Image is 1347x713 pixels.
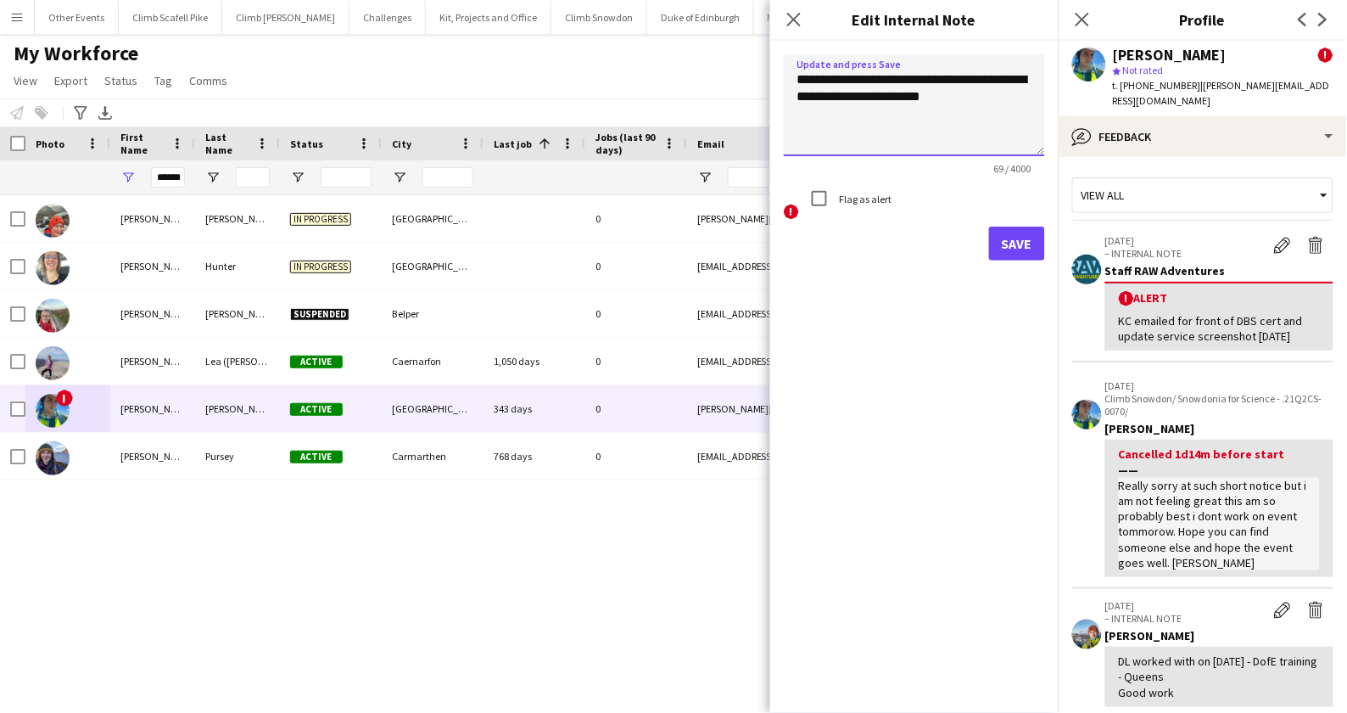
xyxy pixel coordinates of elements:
button: Open Filter Menu [120,170,136,185]
button: Climb Scafell Pike [119,1,222,34]
div: 768 days [483,433,585,480]
div: Feedback [1059,116,1347,157]
img: Claire Maley [36,299,70,333]
div: [EMAIL_ADDRESS][DOMAIN_NAME] [687,433,1026,480]
div: [GEOGRAPHIC_DATA] [382,243,483,289]
div: [EMAIL_ADDRESS][DOMAIN_NAME] [687,243,1026,289]
div: [PERSON_NAME] [1105,628,1333,643]
div: 0 [585,385,687,432]
span: Active [290,356,343,368]
span: Tag [154,73,172,88]
button: Climb [PERSON_NAME] [222,1,349,34]
div: KC emailed for front of DBS cert and update service screenshot [DATE] [1119,313,1320,344]
div: 0 [585,243,687,289]
span: ! [56,390,73,407]
button: Challenges [349,1,426,34]
p: – INTERNAL NOTE [1105,612,1266,625]
span: In progress [290,213,351,226]
input: Last Name Filter Input [236,167,270,188]
button: Duke of Edinburgh [647,1,754,34]
button: Save [989,227,1045,261]
div: Alert [1119,290,1320,306]
div: [GEOGRAPHIC_DATA] [382,385,483,432]
div: [PERSON_NAME] [1113,48,1227,63]
span: Email [697,138,724,150]
div: Pursey [195,433,280,480]
img: Claire Lea (Nee Smith) [36,346,70,380]
p: Climb Snowdon/ Snowdonia for Science - .21Q2CS-0070/ [1105,392,1333,418]
span: Jobs (last 90 days) [595,131,657,156]
span: View [14,73,37,88]
div: Lea ([PERSON_NAME]) [195,338,280,385]
button: Climb Snowdon [551,1,647,34]
div: Caernarfon [382,338,483,385]
p: [DATE] [1105,234,1266,247]
span: Suspended [290,308,349,321]
div: Belper [382,290,483,337]
app-action-btn: Export XLSX [95,103,115,123]
a: Comms [182,70,234,92]
h3: Edit Internal Note [770,8,1059,31]
div: [PERSON_NAME] [110,290,195,337]
span: City [392,138,411,150]
span: Export [54,73,87,88]
div: DL worked with on [DATE] - DofE training - Queens Good work [1119,654,1320,700]
button: Open Filter Menu [392,170,407,185]
span: t. [PHONE_NUMBER] [1113,79,1201,92]
input: Email Filter Input [728,167,1016,188]
div: [PERSON_NAME] [110,338,195,385]
div: [PERSON_NAME] [195,195,280,242]
h3: Profile [1059,8,1347,31]
div: 0 [585,290,687,337]
div: [GEOGRAPHIC_DATA] [382,195,483,242]
button: Open Filter Menu [290,170,305,185]
div: [EMAIL_ADDRESS][DOMAIN_NAME] [687,290,1026,337]
div: 0 [585,338,687,385]
span: Last Name [205,131,249,156]
app-action-btn: Advanced filters [70,103,91,123]
div: 0 [585,433,687,480]
span: View all [1082,188,1125,203]
input: City Filter Input [422,167,473,188]
span: My Workforce [14,41,138,66]
div: Cancelled 1d14m before start [1119,446,1320,477]
a: Export [48,70,94,92]
span: Photo [36,138,64,150]
span: First Name [120,131,165,156]
p: – INTERNAL NOTE [1105,247,1266,260]
img: Claire Harris [36,204,70,238]
img: Claire Hunter [36,251,70,285]
div: 343 days [483,385,585,432]
span: ! [1119,291,1134,306]
span: Not rated [1123,64,1164,76]
p: [DATE] [1105,599,1266,612]
div: Really sorry at such short notice but i am not feeling great this am so probably best i dont work... [1119,478,1320,570]
span: Last job [494,138,532,150]
span: 69 / 4000 [981,162,1045,175]
img: Claire Pursey [36,441,70,475]
span: In progress [290,261,351,273]
div: Staff RAW Adventures [1105,263,1333,278]
div: 1,050 days [483,338,585,385]
div: [PERSON_NAME] [110,433,195,480]
span: Active [290,451,343,463]
div: Carmarthen [382,433,483,480]
span: | [PERSON_NAME][EMAIL_ADDRESS][DOMAIN_NAME] [1113,79,1330,107]
span: Status [290,138,323,150]
div: [PERSON_NAME][EMAIL_ADDRESS][DOMAIN_NAME] [687,385,1026,432]
input: First Name Filter Input [151,167,185,188]
span: Active [290,403,343,416]
button: Open Filter Menu [205,170,221,185]
div: [PERSON_NAME] [110,243,195,289]
img: Claire Goodman-Jones [36,394,70,428]
button: Open Filter Menu [697,170,713,185]
p: [DATE] [1105,379,1333,392]
button: Mass Participation [754,1,861,34]
div: 0 [585,195,687,242]
span: Status [104,73,137,88]
button: Other Events [35,1,119,34]
div: [PERSON_NAME] [110,385,195,432]
div: [PERSON_NAME] [110,195,195,242]
div: [PERSON_NAME] [1105,421,1333,436]
span: ! [784,205,799,220]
